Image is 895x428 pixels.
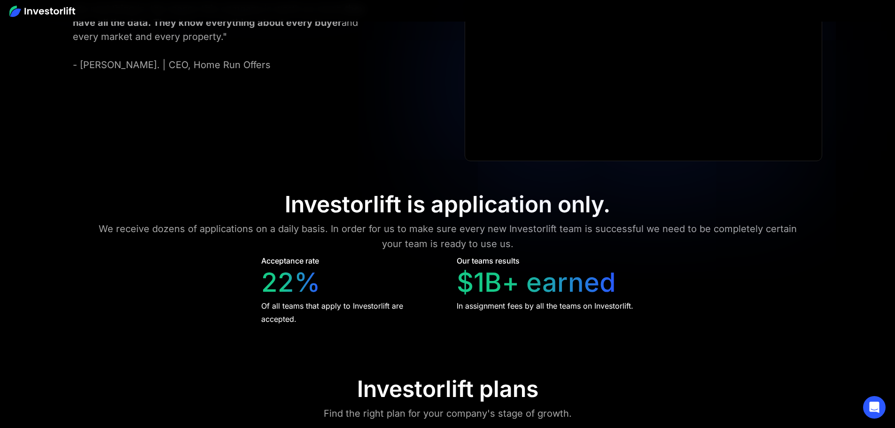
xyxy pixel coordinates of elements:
[90,221,806,251] div: We receive dozens of applications on a daily basis. In order for us to make sure every new Invest...
[324,406,572,421] div: Find the right plan for your company's stage of growth.
[261,255,319,266] div: Acceptance rate
[261,267,320,298] div: 22%
[285,191,610,218] div: Investorlift is application only.
[457,255,520,266] div: Our teams results
[457,267,616,298] div: $1B+ earned
[261,299,439,326] div: Of all teams that apply to Investorlift are accepted.
[73,3,365,28] strong: they have all the data. They know everything about every buyer
[457,299,633,312] div: In assignment fees by all the teams on Investorlift.
[863,396,886,419] div: Open Intercom Messenger
[357,375,538,403] div: Investorlift plans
